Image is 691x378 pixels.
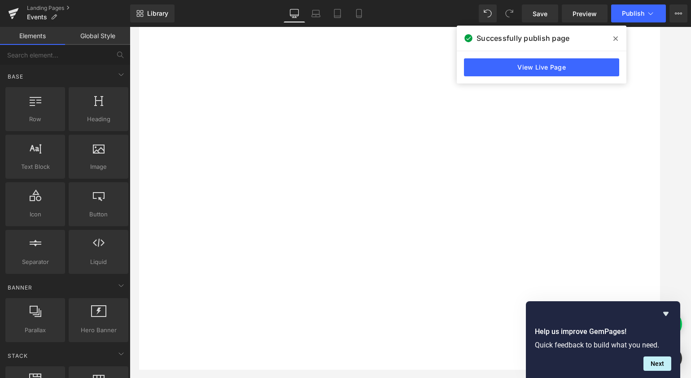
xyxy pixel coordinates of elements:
[477,33,569,44] span: Successfully publish page
[500,4,518,22] button: Redo
[8,162,62,171] span: Text Block
[71,114,126,124] span: Heading
[305,4,327,22] a: Laptop
[147,9,168,18] span: Library
[573,9,597,18] span: Preview
[8,257,62,267] span: Separator
[7,72,24,81] span: Base
[535,341,671,349] p: Quick feedback to build what you need.
[479,4,497,22] button: Undo
[71,162,126,171] span: Image
[562,4,608,22] a: Preview
[71,325,126,335] span: Hero Banner
[8,114,62,124] span: Row
[8,210,62,219] span: Icon
[327,4,348,22] a: Tablet
[284,4,305,22] a: Desktop
[71,210,126,219] span: Button
[348,4,370,22] a: Mobile
[611,4,666,22] button: Publish
[622,10,644,17] span: Publish
[27,4,130,12] a: Landing Pages
[660,308,671,319] button: Hide survey
[643,356,671,371] button: Next question
[71,257,126,267] span: Liquid
[533,9,547,18] span: Save
[464,58,619,76] a: View Live Page
[130,4,175,22] a: New Library
[65,27,130,45] a: Global Style
[535,326,671,337] h2: Help us improve GemPages!
[27,13,47,21] span: Events
[7,283,33,292] span: Banner
[7,352,29,360] span: Stack
[669,4,687,22] button: More
[8,325,62,335] span: Parallax
[535,308,671,371] div: Help us improve GemPages!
